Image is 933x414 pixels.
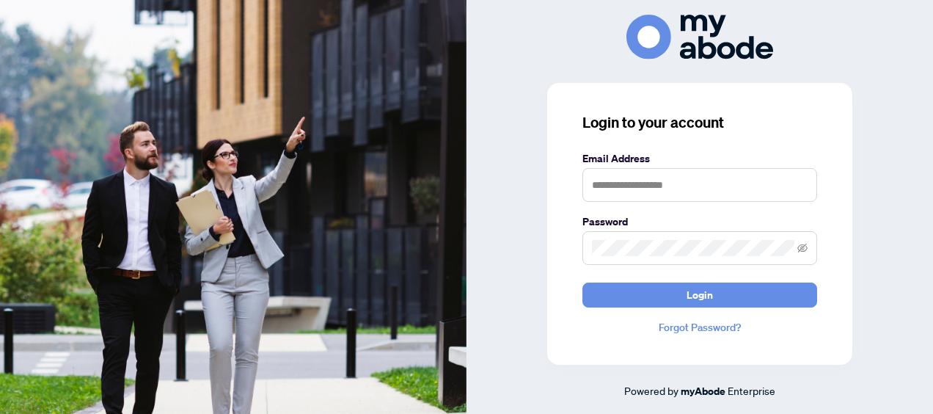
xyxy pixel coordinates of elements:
[582,150,817,167] label: Email Address
[626,15,773,59] img: ma-logo
[582,319,817,335] a: Forgot Password?
[681,383,725,399] a: myAbode
[582,112,817,133] h3: Login to your account
[687,283,713,307] span: Login
[728,384,775,397] span: Enterprise
[582,214,817,230] label: Password
[797,243,808,253] span: eye-invisible
[582,283,817,308] button: Login
[624,384,678,397] span: Powered by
